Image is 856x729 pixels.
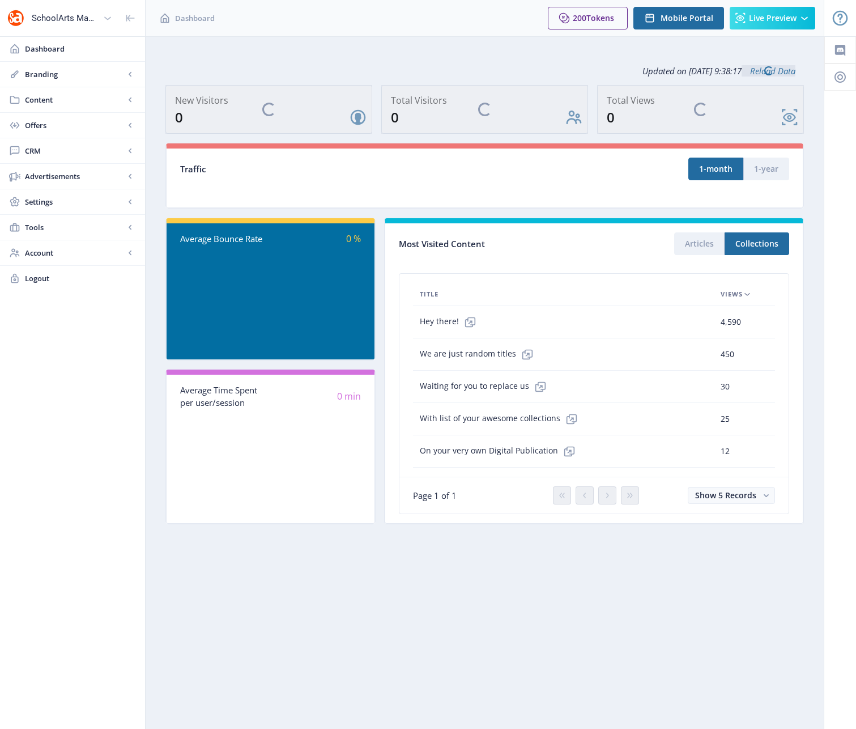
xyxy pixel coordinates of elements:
button: Collections [725,232,789,255]
span: Live Preview [749,14,797,23]
span: We are just random titles [420,343,539,366]
button: Show 5 Records [688,487,775,504]
span: Advertisements [25,171,125,182]
span: Tools [25,222,125,233]
div: SchoolArts Magazine [32,6,99,31]
span: On your very own Digital Publication [420,440,581,463]
span: 4,590 [721,315,741,329]
span: 450 [721,347,734,361]
span: Account [25,247,125,258]
span: Tokens [586,12,614,23]
button: Mobile Portal [633,7,724,29]
span: Offers [25,120,125,131]
span: Views [721,287,743,301]
button: 1-month [688,158,743,180]
div: Average Time Spent per user/session [180,384,270,409]
span: With list of your awesome collections [420,408,583,430]
img: properties.app_icon.png [7,9,25,27]
span: 25 [721,412,730,426]
span: 0 % [346,232,361,245]
button: Live Preview [730,7,815,29]
button: Articles [674,232,725,255]
div: Average Bounce Rate [180,232,270,245]
span: Branding [25,69,125,80]
span: Mobile Portal [661,14,713,23]
div: Traffic [180,163,485,176]
span: Dashboard [175,12,215,24]
span: Title [420,287,438,301]
a: Reload Data [742,65,795,77]
span: Hey there! [420,311,482,333]
span: Settings [25,196,125,207]
span: CRM [25,145,125,156]
span: Page 1 of 1 [413,490,457,501]
div: Most Visited Content [399,235,594,253]
span: Show 5 Records [695,490,756,501]
span: 30 [721,380,730,393]
button: 1-year [743,158,789,180]
span: Waiting for you to replace us [420,375,552,398]
span: Dashboard [25,43,136,54]
span: Content [25,94,125,105]
div: 0 min [270,390,360,403]
span: Logout [25,273,136,284]
button: 200Tokens [548,7,628,29]
div: Updated on [DATE] 9:38:17 [165,57,804,85]
span: 12 [721,444,730,458]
